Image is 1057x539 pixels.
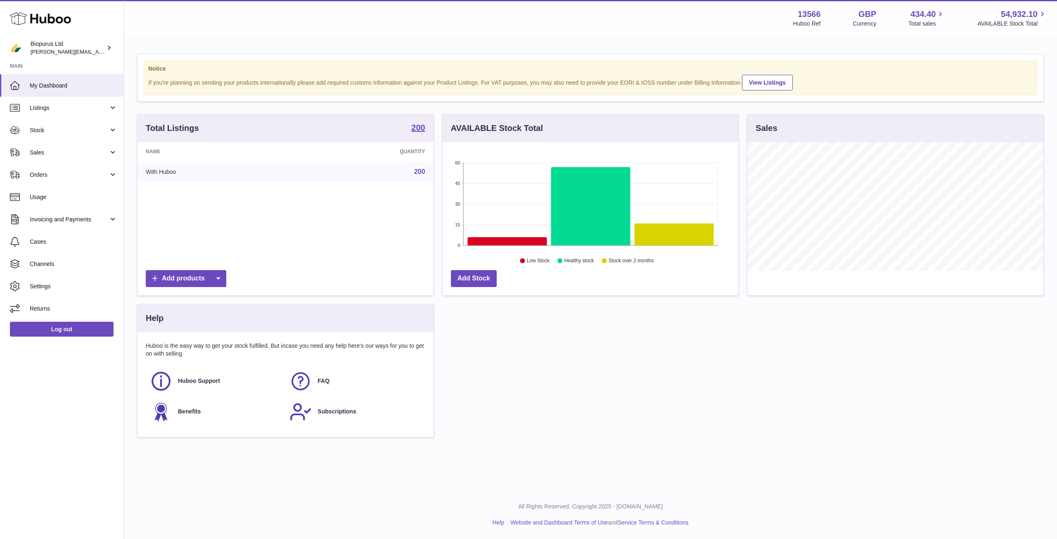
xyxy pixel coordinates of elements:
strong: 200 [411,123,425,132]
a: Benefits [150,401,281,423]
span: Channels [30,260,117,268]
span: AVAILABLE Stock Total [977,20,1047,28]
span: Sales [30,149,109,157]
text: 30 [455,202,460,207]
a: Website and Dashboard Terms of Use [510,519,608,526]
h3: Total Listings [146,123,199,134]
span: Huboo Support [178,377,220,385]
h3: AVAILABLE Stock Total [451,123,543,134]
span: 434.40 [910,9,936,20]
text: Healthy stock [564,258,594,264]
a: FAQ [289,370,421,392]
a: Log out [10,322,114,337]
a: 434.40 Total sales [908,9,945,28]
td: With Huboo [137,161,294,183]
a: Add Stock [451,270,497,287]
th: Quantity [294,142,434,161]
text: 45 [455,181,460,186]
p: All Rights Reserved. Copyright 2025 - [DOMAIN_NAME] [130,503,1050,511]
text: 0 [457,243,460,248]
span: FAQ [318,377,329,385]
th: Name [137,142,294,161]
h3: Help [146,313,164,324]
a: 200 [411,123,425,133]
div: Currency [853,20,877,28]
strong: 13566 [798,9,821,20]
span: My Dashboard [30,82,117,90]
span: Invoicing and Payments [30,216,109,223]
text: 60 [455,160,460,165]
a: 54,932.10 AVAILABLE Stock Total [977,9,1047,28]
span: Benefits [178,408,201,416]
a: Help [493,519,505,526]
span: Subscriptions [318,408,356,416]
span: Returns [30,305,117,313]
p: Huboo is the easy way to get your stock fulfilled. But incase you need any help here's our ways f... [146,342,425,358]
strong: Notice [148,65,1033,73]
text: 15 [455,222,460,227]
a: Subscriptions [289,401,421,423]
span: Total sales [908,20,945,28]
span: Usage [30,193,117,201]
span: Stock [30,126,109,134]
a: View Listings [742,75,793,90]
a: Huboo Support [150,370,281,392]
a: Service Terms & Conditions [618,519,689,526]
span: [PERSON_NAME][EMAIL_ADDRESS][DOMAIN_NAME] [31,48,166,55]
strong: GBP [858,9,876,20]
text: Low Stock [527,258,550,264]
h3: Sales [756,123,777,134]
span: 54,932.10 [1001,9,1038,20]
a: 200 [414,168,425,175]
a: Add products [146,270,226,287]
div: Biopurus Ltd [31,40,105,56]
li: and [507,519,688,527]
img: peter@biopurus.co.uk [10,42,22,54]
text: Stock over 2 months [609,258,654,264]
span: Cases [30,238,117,246]
span: Orders [30,171,109,179]
div: Huboo Ref [793,20,821,28]
span: Settings [30,283,117,290]
span: Listings [30,104,109,112]
div: If you're planning on sending your products internationally please add required customs informati... [148,74,1033,90]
